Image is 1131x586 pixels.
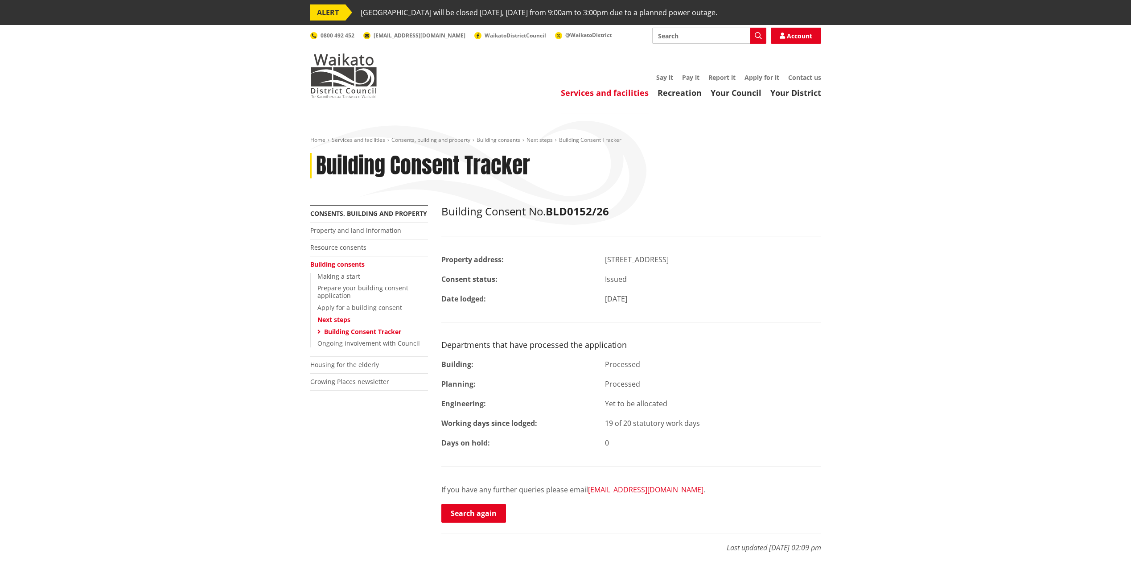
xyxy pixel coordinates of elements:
h2: Building Consent No. [441,205,821,218]
a: Report it [708,73,736,82]
a: 0800 492 452 [310,32,354,39]
div: Processed [598,359,828,370]
strong: Consent status: [441,274,498,284]
strong: Date lodged: [441,294,486,304]
span: @WaikatoDistrict [565,31,612,39]
nav: breadcrumb [310,136,821,144]
a: Your District [770,87,821,98]
span: [GEOGRAPHIC_DATA] will be closed [DATE], [DATE] from 9:00am to 3:00pm due to a planned power outage. [361,4,717,21]
span: WaikatoDistrictCouncil [485,32,546,39]
strong: Property address: [441,255,504,264]
a: Services and facilities [561,87,649,98]
div: 0 [598,437,828,448]
a: Next steps [526,136,553,144]
a: Recreation [658,87,702,98]
span: [EMAIL_ADDRESS][DOMAIN_NAME] [374,32,465,39]
img: Waikato District Council - Te Kaunihera aa Takiwaa o Waikato [310,54,377,98]
a: Prepare your building consent application [317,284,408,300]
span: Building Consent Tracker [559,136,621,144]
strong: Working days since lodged: [441,418,537,428]
div: Yet to be allocated [598,398,828,409]
a: Ongoing involvement with Council [317,339,420,347]
a: Building consents [477,136,520,144]
strong: Planning: [441,379,476,389]
a: Say it [656,73,673,82]
a: Consents, building and property [310,209,427,218]
a: Growing Places newsletter [310,377,389,386]
h3: Departments that have processed the application [441,340,821,350]
a: Home [310,136,325,144]
a: Resource consents [310,243,366,252]
a: Services and facilities [332,136,385,144]
a: Housing for the elderly [310,360,379,369]
a: @WaikatoDistrict [555,31,612,39]
a: Account [771,28,821,44]
input: Search input [652,28,766,44]
a: WaikatoDistrictCouncil [474,32,546,39]
strong: Engineering: [441,399,486,409]
p: Last updated [DATE] 02:09 pm [441,533,821,553]
a: Next steps [317,315,350,324]
a: Apply for it [744,73,779,82]
a: Your Council [711,87,761,98]
a: Contact us [788,73,821,82]
a: Property and land information [310,226,401,235]
a: Consents, building and property [391,136,470,144]
div: Issued [598,274,828,285]
a: Building consents [310,260,365,268]
a: Pay it [682,73,699,82]
a: Search again [441,504,506,523]
div: [STREET_ADDRESS] [598,254,828,265]
h1: Building Consent Tracker [316,153,530,179]
a: Apply for a building consent [317,303,402,312]
span: ALERT [310,4,345,21]
a: Making a start [317,272,360,281]
strong: Days on hold: [441,438,490,448]
a: [EMAIL_ADDRESS][DOMAIN_NAME] [588,485,703,495]
span: 0800 492 452 [321,32,354,39]
strong: BLD0152/26 [546,204,609,219]
a: Building Consent Tracker [324,327,401,336]
div: Processed [598,379,828,389]
p: If you have any further queries please email . [441,484,821,495]
div: 19 of 20 statutory work days [598,418,828,429]
a: [EMAIL_ADDRESS][DOMAIN_NAME] [363,32,465,39]
strong: Building: [441,359,473,369]
div: [DATE] [598,293,828,304]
